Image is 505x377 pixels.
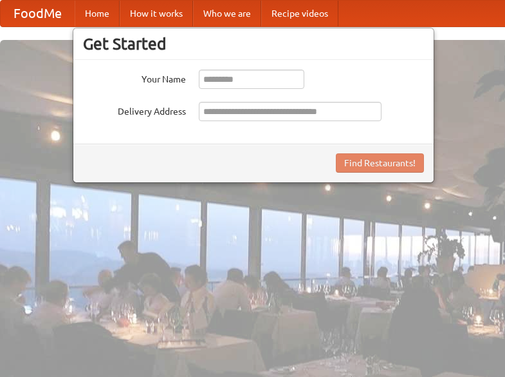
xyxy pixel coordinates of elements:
[261,1,338,26] a: Recipe videos
[336,153,424,173] button: Find Restaurants!
[193,1,261,26] a: Who we are
[83,34,424,53] h3: Get Started
[75,1,120,26] a: Home
[1,1,75,26] a: FoodMe
[120,1,193,26] a: How it works
[83,102,186,118] label: Delivery Address
[83,70,186,86] label: Your Name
